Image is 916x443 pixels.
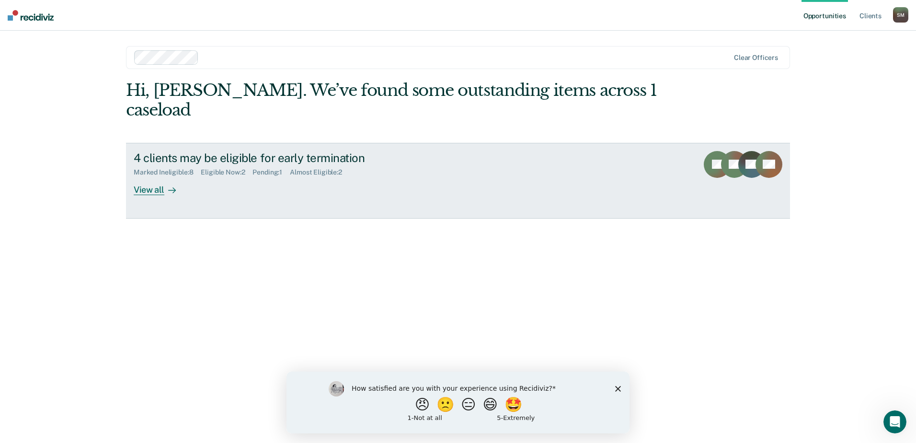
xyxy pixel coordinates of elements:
div: Marked Ineligible : 8 [134,168,201,176]
iframe: Survey by Kim from Recidiviz [286,372,630,433]
div: Almost Eligible : 2 [290,168,350,176]
div: Clear officers [734,54,778,62]
div: Hi, [PERSON_NAME]. We’ve found some outstanding items across 1 caseload [126,81,657,120]
div: Eligible Now : 2 [201,168,252,176]
div: Pending : 1 [252,168,290,176]
div: S M [893,7,908,23]
button: SM [893,7,908,23]
iframe: Intercom live chat [883,410,906,433]
a: 4 clients may be eligible for early terminationMarked Ineligible:8Eligible Now:2Pending:1Almost E... [126,143,790,219]
div: 4 clients may be eligible for early termination [134,151,470,165]
div: View all [134,176,187,195]
img: Recidiviz [8,10,54,21]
